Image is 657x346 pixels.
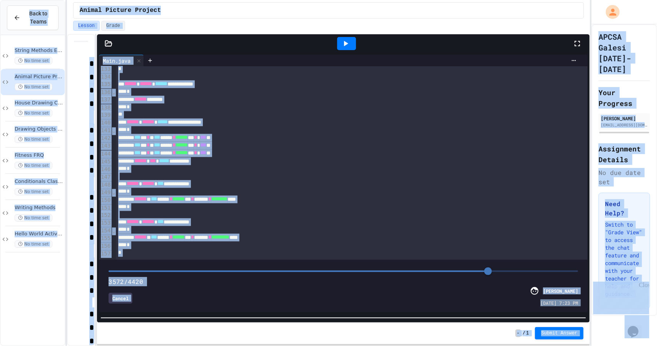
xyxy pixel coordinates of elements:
[99,119,112,127] div: 140
[99,104,112,112] div: 138
[99,189,112,197] div: 149
[99,135,112,143] div: 142
[15,152,63,159] span: Fitness FRQ
[15,188,52,195] span: No time set
[101,21,125,31] button: Grade
[15,100,63,106] span: House Drawing Classwork
[99,158,112,166] div: 145
[99,235,112,243] div: 155
[99,55,144,66] div: Main.java
[99,166,112,174] div: 146
[99,205,112,212] div: 151
[99,181,112,189] div: 148
[99,81,112,89] div: 135
[526,330,529,336] span: 1
[601,122,648,128] div: [EMAIL_ADDRESS][DOMAIN_NAME]
[99,212,112,220] div: 152
[605,199,644,218] h3: Need Help?
[73,21,100,31] button: Lesson
[99,127,112,135] div: 141
[80,6,161,15] span: Animal Picture Project
[99,143,112,150] div: 143
[112,190,115,196] span: Fold line
[3,3,53,49] div: Chat with us now!Close
[109,293,132,304] div: Cancel
[99,89,112,97] div: 136
[99,96,112,104] div: 137
[99,227,112,235] div: 154
[535,327,583,339] button: Submit Answer
[601,115,648,122] div: [PERSON_NAME]
[99,250,112,258] div: 157
[515,329,521,337] span: -
[598,31,650,74] h1: APCSA Galesi [DATE]-[DATE]
[598,3,622,21] div: My Account
[15,231,63,237] span: Hello World Activity
[25,10,52,26] span: Back to Teams
[109,277,578,286] div: 3572/4420
[598,143,650,165] h2: Assignment Details
[15,214,52,222] span: No time set
[15,162,52,169] span: No time set
[112,128,115,134] span: Fold line
[598,87,650,109] h2: Your Progress
[15,109,52,117] span: No time set
[15,240,52,248] span: No time set
[598,168,650,186] div: No due date set
[99,74,112,81] div: 134
[99,57,134,65] div: Main.java
[593,282,649,314] iframe: chat widget
[112,89,115,96] span: Fold line
[112,228,115,234] span: Fold line
[543,287,578,294] div: [PERSON_NAME]
[15,126,63,133] span: Drawing Objects in Java - HW Playposit Code
[99,66,112,74] div: 133
[625,315,649,338] iframe: chat widget
[15,57,52,64] span: No time set
[541,330,577,336] span: Submit Answer
[540,299,578,306] span: [DATE] 7:23 PM
[99,151,112,158] div: 144
[99,243,112,250] div: 156
[15,205,63,211] span: Writing Methods
[15,83,52,91] span: No time set
[523,330,525,336] span: /
[605,221,644,298] p: Switch to "Grade View" to access the chat feature and communicate with your teacher for help and ...
[99,220,112,227] div: 153
[99,112,112,119] div: 139
[7,5,59,30] button: Back to Teams
[99,174,112,181] div: 147
[15,47,63,54] span: String Methods Examples
[15,136,52,143] span: No time set
[99,197,112,205] div: 150
[15,178,63,185] span: Conditionals Classwork
[15,74,63,80] span: Animal Picture Project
